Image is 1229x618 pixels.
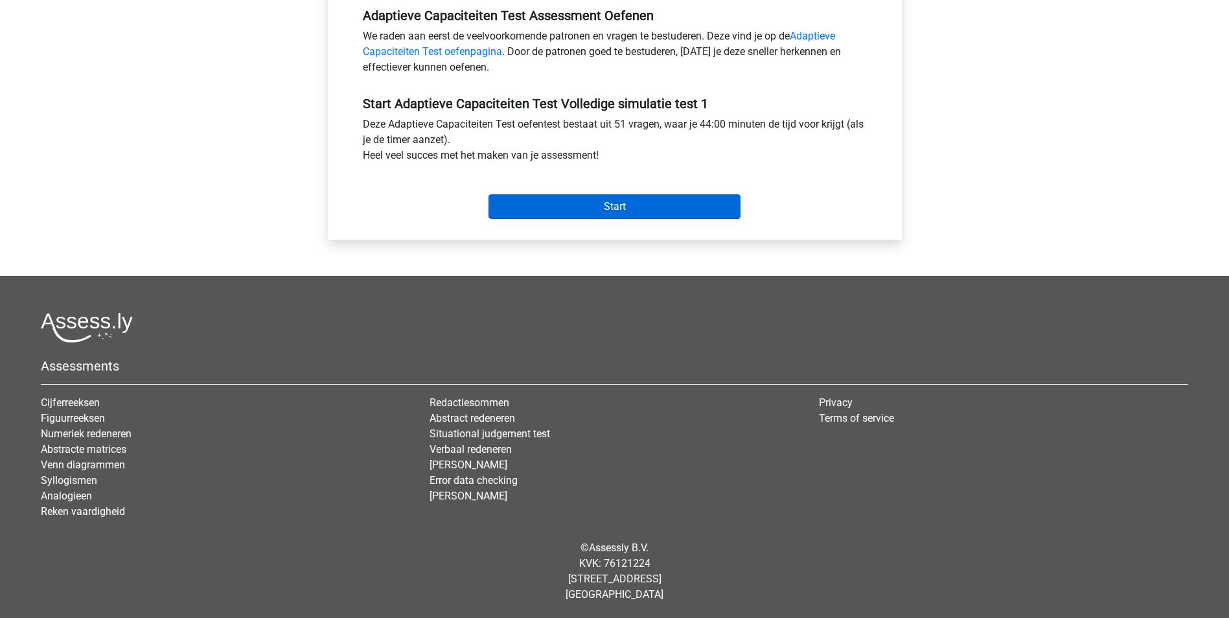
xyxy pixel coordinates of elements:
[430,428,550,440] a: Situational judgement test
[430,490,507,502] a: [PERSON_NAME]
[819,396,853,409] a: Privacy
[353,117,877,168] div: Deze Adaptieve Capaciteiten Test oefentest bestaat uit 51 vragen, waar je 44:00 minuten de tijd v...
[363,8,867,23] h5: Adaptieve Capaciteiten Test Assessment Oefenen
[430,474,518,486] a: Error data checking
[41,428,132,440] a: Numeriek redeneren
[488,194,741,219] input: Start
[41,474,97,486] a: Syllogismen
[41,412,105,424] a: Figuurreeksen
[430,459,507,471] a: [PERSON_NAME]
[430,412,515,424] a: Abstract redeneren
[41,459,125,471] a: Venn diagrammen
[41,358,1188,374] h5: Assessments
[41,443,126,455] a: Abstracte matrices
[353,29,877,80] div: We raden aan eerst de veelvoorkomende patronen en vragen te bestuderen. Deze vind je op de . Door...
[41,312,133,343] img: Assessly logo
[41,396,100,409] a: Cijferreeksen
[41,490,92,502] a: Analogieen
[819,412,894,424] a: Terms of service
[589,542,649,554] a: Assessly B.V.
[363,96,867,111] h5: Start Adaptieve Capaciteiten Test Volledige simulatie test 1
[41,505,125,518] a: Reken vaardigheid
[430,396,509,409] a: Redactiesommen
[430,443,512,455] a: Verbaal redeneren
[31,530,1198,613] div: © KVK: 76121224 [STREET_ADDRESS] [GEOGRAPHIC_DATA]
